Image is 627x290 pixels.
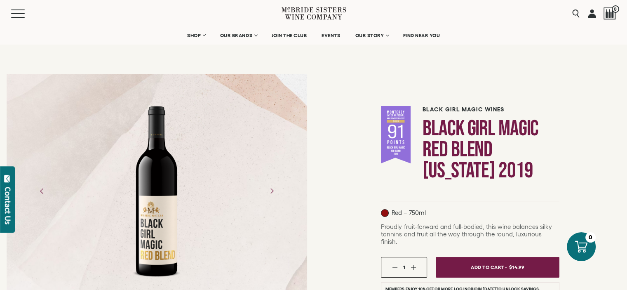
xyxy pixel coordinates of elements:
span: Proudly fruit-forward and full-bodied, this wine balances silky tannins and fruit all the way thr... [381,223,552,245]
span: SHOP [187,33,201,38]
span: 0 [612,5,619,13]
h6: Black Girl Magic Wines [423,106,559,113]
a: FIND NEAR YOU [398,27,446,44]
span: OUR STORY [355,33,384,38]
span: Add To Cart - [471,261,507,273]
a: SHOP [182,27,211,44]
p: Red – 750ml [381,209,425,217]
span: JOIN THE CLUB [272,33,307,38]
div: Contact Us [4,187,12,224]
button: Next [261,180,282,202]
h1: Black Girl Magic Red Blend [US_STATE] 2019 [423,118,559,181]
a: JOIN THE CLUB [266,27,312,44]
a: OUR BRANDS [215,27,262,44]
a: EVENTS [316,27,345,44]
span: $14.99 [509,261,525,273]
span: FIND NEAR YOU [403,33,440,38]
div: 0 [585,232,596,243]
span: EVENTS [322,33,340,38]
button: Add To Cart - $14.99 [436,257,559,278]
span: 1 [403,264,405,270]
button: Previous [31,180,53,202]
button: Mobile Menu Trigger [11,9,41,18]
span: OUR BRANDS [220,33,252,38]
a: OUR STORY [350,27,394,44]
